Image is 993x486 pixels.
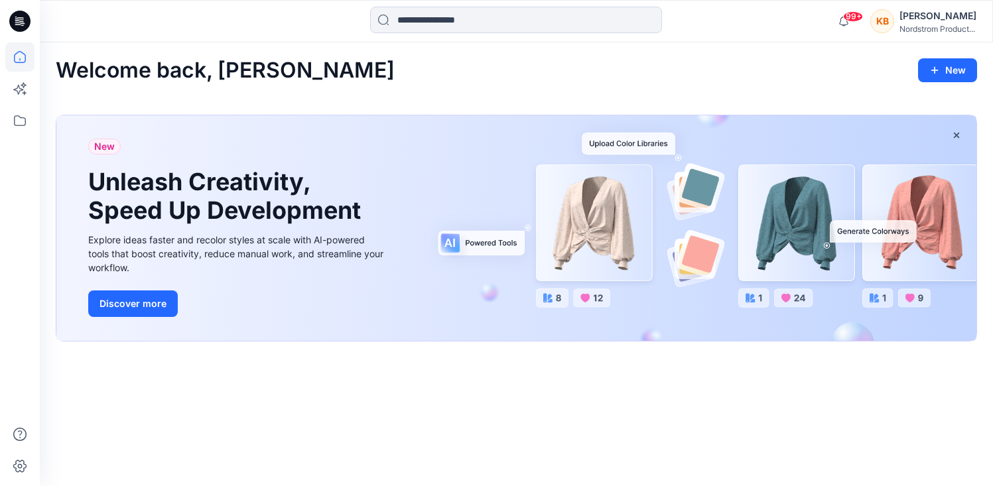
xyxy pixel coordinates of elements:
div: [PERSON_NAME] [899,8,976,24]
span: New [94,139,115,154]
button: New [918,58,977,82]
h1: Unleash Creativity, Speed Up Development [88,168,367,225]
span: 99+ [843,11,863,22]
h2: Welcome back, [PERSON_NAME] [56,58,395,83]
button: Discover more [88,290,178,317]
div: Explore ideas faster and recolor styles at scale with AI-powered tools that boost creativity, red... [88,233,387,274]
a: Discover more [88,290,387,317]
div: KB [870,9,894,33]
div: Nordstrom Product... [899,24,976,34]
